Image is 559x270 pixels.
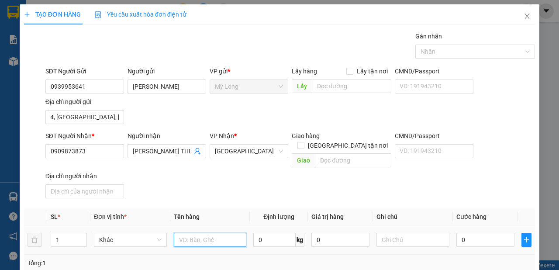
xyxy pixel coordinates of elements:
[45,110,124,124] input: Địa chỉ của người gửi
[45,184,124,198] input: Địa chỉ của người nhận
[292,79,312,93] span: Lấy
[456,213,487,220] span: Cước hàng
[94,213,127,220] span: Đơn vị tính
[45,97,124,107] div: Địa chỉ người gửi
[515,4,539,29] button: Close
[395,66,473,76] div: CMND/Passport
[524,13,531,20] span: close
[28,258,217,268] div: Tổng: 1
[292,132,320,139] span: Giao hàng
[296,233,304,247] span: kg
[353,66,391,76] span: Lấy tận nơi
[395,131,473,141] div: CMND/Passport
[95,11,187,18] span: Yêu cầu xuất hóa đơn điện tử
[215,80,283,93] span: Mỹ Long
[24,11,30,17] span: plus
[415,33,442,40] label: Gán nhãn
[174,213,200,220] span: Tên hàng
[373,208,453,225] th: Ghi chú
[99,233,162,246] span: Khác
[45,131,124,141] div: SĐT Người Nhận
[28,233,41,247] button: delete
[194,148,201,155] span: user-add
[263,213,294,220] span: Định lượng
[174,233,247,247] input: VD: Bàn, Ghế
[215,145,283,158] span: Sài Gòn
[311,233,369,247] input: 0
[24,11,81,18] span: TẠO ĐƠN HÀNG
[522,236,531,243] span: plus
[45,66,124,76] div: SĐT Người Gửi
[51,213,58,220] span: SL
[315,153,391,167] input: Dọc đường
[95,11,102,18] img: icon
[376,233,449,247] input: Ghi Chú
[45,171,124,181] div: Địa chỉ người nhận
[292,68,317,75] span: Lấy hàng
[292,153,315,167] span: Giao
[210,66,288,76] div: VP gửi
[128,131,206,141] div: Người nhận
[210,132,234,139] span: VP Nhận
[304,141,391,150] span: [GEOGRAPHIC_DATA] tận nơi
[128,66,206,76] div: Người gửi
[311,213,344,220] span: Giá trị hàng
[312,79,391,93] input: Dọc đường
[521,233,531,247] button: plus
